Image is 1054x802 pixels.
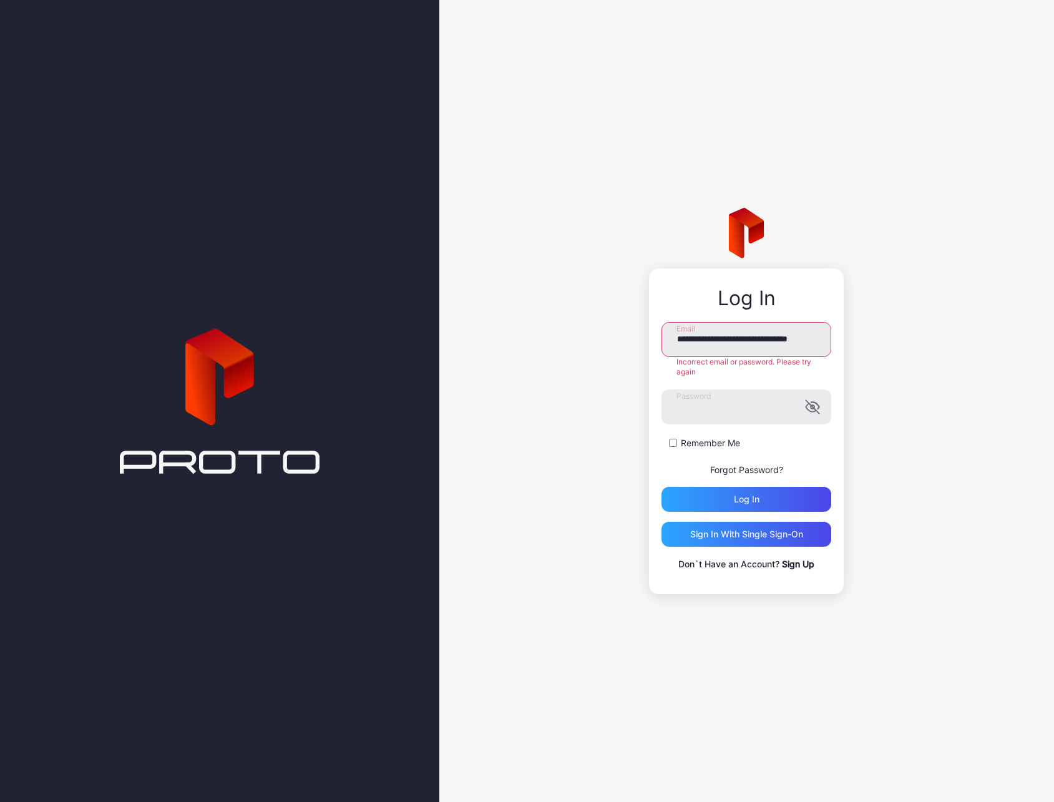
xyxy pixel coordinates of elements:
div: Incorrect email or password. Please try again [661,357,831,377]
button: Password [805,399,820,414]
input: Password [661,389,831,424]
button: Sign in With Single Sign-On [661,522,831,547]
a: Forgot Password? [710,464,783,475]
div: Sign in With Single Sign-On [690,529,803,539]
div: Log in [734,494,759,504]
button: Log in [661,487,831,512]
p: Don`t Have an Account? [661,557,831,572]
a: Sign Up [782,559,814,569]
input: Email [661,322,831,357]
label: Remember Me [681,437,740,449]
div: Log In [661,287,831,310]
